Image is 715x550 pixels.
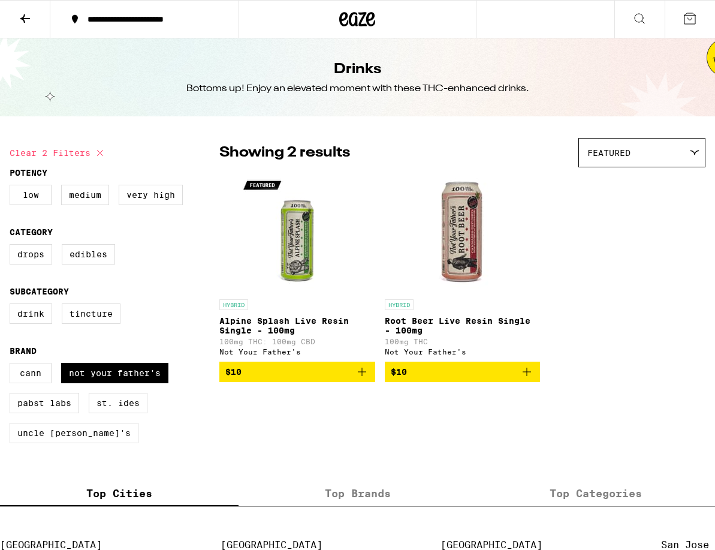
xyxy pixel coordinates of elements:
[219,143,350,163] p: Showing 2 results
[385,338,541,345] p: 100mg THC
[219,338,375,345] p: 100mg THC: 100mg CBD
[10,168,47,178] legend: Potency
[186,82,529,95] div: Bottoms up! Enjoy an elevated moment with these THC-enhanced drinks.
[219,316,375,335] p: Alpine Splash Live Resin Single - 100mg
[402,173,522,293] img: Not Your Father's - Root Beer Live Resin Single - 100mg
[61,363,168,383] label: Not Your Father's
[62,303,120,324] label: Tincture
[391,367,407,377] span: $10
[219,348,375,356] div: Not Your Father's
[385,348,541,356] div: Not Your Father's
[10,227,53,237] legend: Category
[119,185,183,205] label: Very High
[219,299,248,310] p: HYBRID
[10,185,52,205] label: Low
[476,480,715,506] label: Top Categories
[10,393,79,413] label: Pabst Labs
[385,173,541,362] a: Open page for Root Beer Live Resin Single - 100mg from Not Your Father's
[10,363,52,383] label: Cann
[237,173,357,293] img: Not Your Father's - Alpine Splash Live Resin Single - 100mg
[239,480,477,506] label: Top Brands
[385,316,541,335] p: Root Beer Live Resin Single - 100mg
[61,185,109,205] label: Medium
[219,173,375,362] a: Open page for Alpine Splash Live Resin Single - 100mg from Not Your Father's
[10,138,107,168] button: Clear 2 filters
[10,303,52,324] label: Drink
[10,423,138,443] label: Uncle [PERSON_NAME]'s
[219,362,375,382] button: Add to bag
[89,393,147,413] label: St. Ides
[385,362,541,382] button: Add to bag
[225,367,242,377] span: $10
[334,59,381,80] h1: Drinks
[10,287,69,296] legend: Subcategory
[10,244,52,265] label: Drops
[62,244,115,265] label: Edibles
[587,148,630,158] span: Featured
[385,299,414,310] p: HYBRID
[10,346,37,356] legend: Brand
